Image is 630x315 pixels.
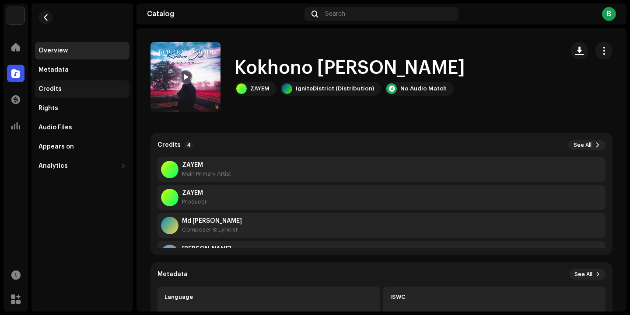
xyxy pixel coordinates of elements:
[38,163,68,170] div: Analytics
[150,42,220,112] img: 06710fa3-473a-4bd0-a364-ccbd1b639daa
[234,58,465,78] h1: Kokhono Jodi
[569,269,605,280] button: See All
[35,42,129,59] re-m-nav-item: Overview
[38,143,74,150] div: Appears on
[574,142,591,149] span: See All
[296,85,374,92] div: IgniteDistrict (Distribution)
[157,271,188,278] strong: Metadata
[568,140,605,150] button: See All
[182,170,231,177] div: Main Primary Artist
[325,10,345,17] span: Search
[38,124,72,131] div: Audio Files
[35,100,129,117] re-m-nav-item: Rights
[35,157,129,175] re-m-nav-dropdown: Analytics
[7,7,24,24] img: bb356b9b-6e90-403f-adc8-c282c7c2e227
[400,85,447,92] div: No Audio Match
[250,85,269,92] div: ZAYEM
[38,47,68,54] div: Overview
[35,80,129,98] re-m-nav-item: Credits
[147,10,301,17] div: Catalog
[182,246,231,253] strong: Rahban Kabir
[157,142,181,149] strong: Credits
[182,190,207,197] strong: ZAYEM
[38,105,58,112] div: Rights
[182,198,207,205] div: Producer
[182,162,231,169] strong: ZAYEM
[390,294,598,301] div: ISWC
[35,138,129,156] re-m-nav-item: Appears on
[574,271,592,278] span: See All
[182,218,242,225] strong: Md Zayem Hossain
[184,141,193,149] p-badge: 4
[38,66,69,73] div: Metadata
[35,119,129,136] re-m-nav-item: Audio Files
[164,294,373,301] div: Language
[182,226,242,233] div: Composer & Lyricist
[35,61,129,79] re-m-nav-item: Metadata
[602,7,616,21] div: B
[38,86,62,93] div: Credits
